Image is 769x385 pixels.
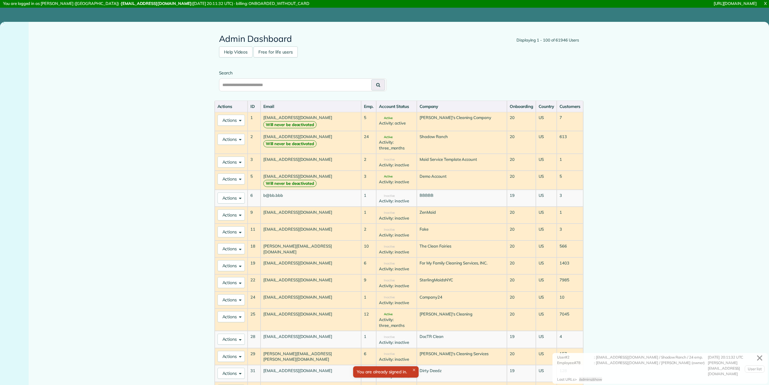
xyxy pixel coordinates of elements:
[379,266,414,272] div: Activity: inactive
[248,274,261,291] td: 22
[261,308,361,331] td: [EMAIL_ADDRESS][DOMAIN_NAME]
[575,377,605,382] div: >
[379,136,392,139] span: Active
[217,351,245,362] button: Actions
[261,171,361,190] td: [EMAIL_ADDRESS][DOMAIN_NAME]
[417,274,507,291] td: SterlingMaidsNYC
[708,355,763,360] div: [DATE] 20:11:32 UTC
[379,215,414,221] div: Activity: inactive
[361,112,376,131] td: 5
[261,190,361,207] td: b@bb.bbb
[557,377,575,382] div: Last URLs
[263,121,317,128] strong: Will never be deactivated
[353,366,419,378] div: You are already signed in.
[217,157,245,168] button: Actions
[557,131,583,154] td: 613
[507,207,536,224] td: 20
[379,339,414,345] div: Activity: inactive
[379,139,414,151] div: Activity: three_months
[261,131,361,154] td: [EMAIL_ADDRESS][DOMAIN_NAME]
[261,240,361,257] td: [PERSON_NAME][EMAIL_ADDRESS][DOMAIN_NAME]
[536,274,557,291] td: US
[560,103,580,109] div: Customers
[507,257,536,274] td: 20
[536,365,557,382] td: US
[417,292,507,308] td: Company24
[219,46,253,58] a: Help Videos
[417,207,507,224] td: ZenMaid
[594,360,708,377] div: : [EMAIL_ADDRESS][DOMAIN_NAME] / [PERSON_NAME] (owner)
[248,257,261,274] td: 19
[217,226,245,237] button: Actions
[507,365,536,382] td: 19
[219,70,387,76] label: Search
[507,348,536,365] td: 20
[417,348,507,365] td: [PERSON_NAME]'s Cleaning Services
[507,240,536,257] td: 20
[536,190,557,207] td: US
[217,294,245,305] button: Actions
[219,34,579,44] h2: Admin Dashboard
[261,257,361,274] td: [EMAIL_ADDRESS][DOMAIN_NAME]
[379,120,414,126] div: Activity: active
[379,232,414,238] div: Activity: inactive
[417,190,507,207] td: BBBBB
[248,224,261,240] td: 11
[379,352,395,355] span: Inactive
[379,296,395,299] span: Inactive
[507,131,536,154] td: 20
[507,308,536,331] td: 20
[745,365,765,373] a: User list
[557,257,583,274] td: 1403
[507,224,536,240] td: 20
[261,292,361,308] td: [EMAIL_ADDRESS][DOMAIN_NAME]
[507,190,536,207] td: 19
[557,292,583,308] td: 10
[248,348,261,365] td: 29
[379,356,414,362] div: Activity: inactive
[248,292,261,308] td: 24
[217,277,245,288] button: Actions
[536,257,557,274] td: US
[536,112,557,131] td: US
[253,46,298,58] a: Free for life users
[417,171,507,190] td: Demo Account
[417,112,507,131] td: [PERSON_NAME]'s Cleaning Company
[248,240,261,257] td: 18
[379,162,414,168] div: Activity: inactive
[507,274,536,291] td: 20
[261,348,361,365] td: [PERSON_NAME][EMAIL_ADDRESS][PERSON_NAME][DOMAIN_NAME]
[248,331,261,348] td: 28
[361,365,376,382] td: 1
[536,171,557,190] td: US
[557,348,583,365] td: 157
[536,154,557,171] td: US
[361,292,376,308] td: 1
[217,173,245,185] button: Actions
[507,112,536,131] td: 20
[217,243,245,254] button: Actions
[557,355,594,360] div: User#2
[536,308,557,331] td: US
[379,245,395,248] span: Inactive
[420,103,504,109] div: Company
[379,228,395,231] span: Inactive
[217,334,245,345] button: Actions
[536,348,557,365] td: US
[361,348,376,365] td: 6
[594,355,708,360] div: : [EMAIL_ADDRESS][DOMAIN_NAME] / Shadow Ranch / 24 emp.
[361,207,376,224] td: 1
[379,175,392,178] span: Active
[557,331,583,348] td: 4
[361,224,376,240] td: 2
[263,103,358,109] div: Email
[579,377,602,382] span: /admins/show
[714,1,757,6] a: [URL][DOMAIN_NAME]
[379,198,414,204] div: Activity: inactive
[261,274,361,291] td: [EMAIL_ADDRESS][DOMAIN_NAME]
[417,308,507,331] td: [PERSON_NAME]'s Cleaning
[217,193,245,204] button: Actions
[261,112,361,131] td: [EMAIL_ADDRESS][DOMAIN_NAME]
[417,257,507,274] td: For My Family Cleaning Services, INC.
[263,140,317,147] strong: Will never be deactivated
